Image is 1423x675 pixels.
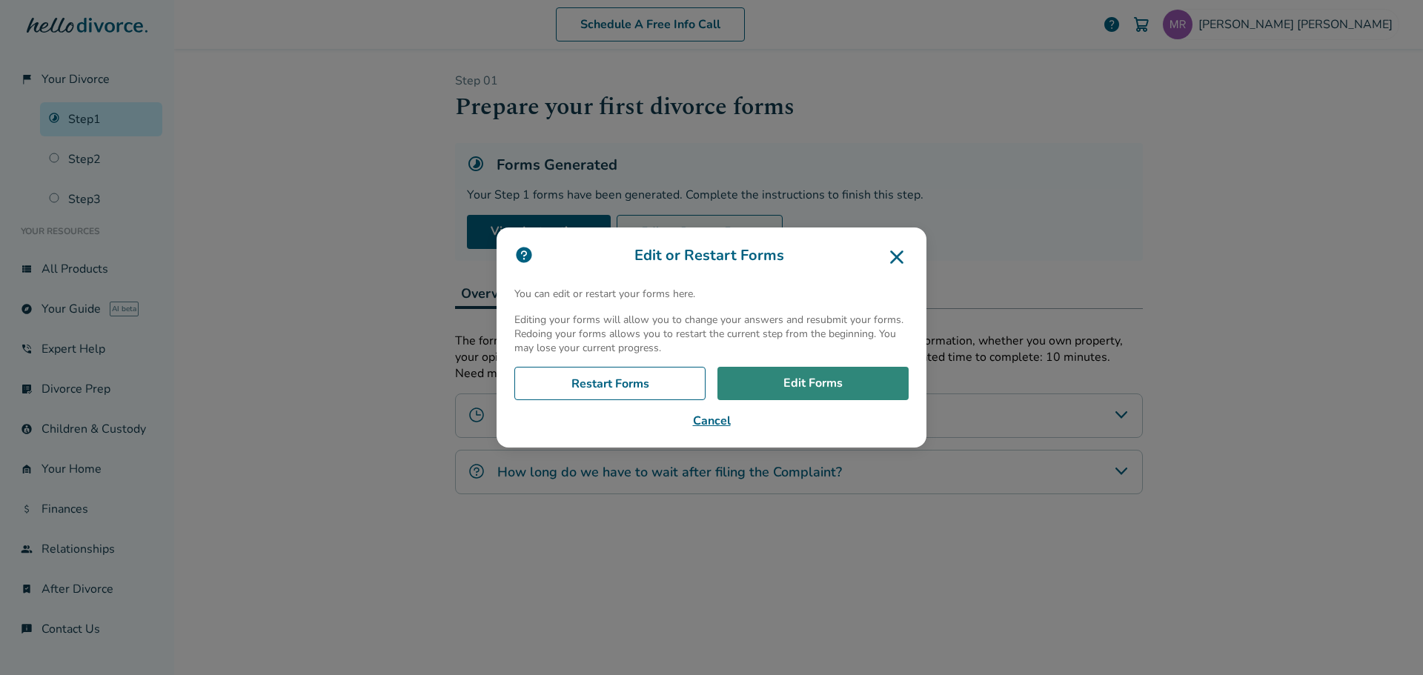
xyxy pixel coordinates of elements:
h3: Edit or Restart Forms [514,245,909,269]
img: icon [514,245,534,265]
button: Cancel [514,412,909,430]
iframe: Chat Widget [1349,604,1423,675]
a: Edit Forms [717,367,909,401]
a: Restart Forms [514,367,706,401]
p: You can edit or restart your forms here. [514,287,909,301]
p: Editing your forms will allow you to change your answers and resubmit your forms. Redoing your fo... [514,313,909,355]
